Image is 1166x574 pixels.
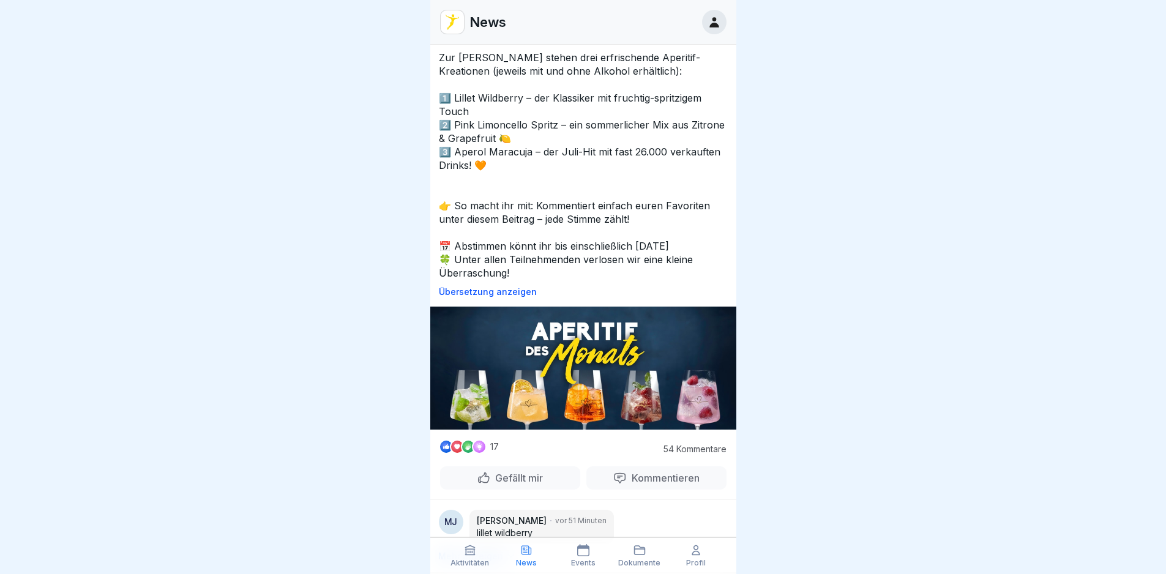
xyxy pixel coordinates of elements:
p: Übersetzung anzeigen [439,287,728,297]
p: Aktivitäten [450,559,489,567]
img: vd4jgc378hxa8p7qw0fvrl7x.png [441,10,464,34]
p: Events [571,559,596,567]
p: Profil [686,559,706,567]
p: Dokumente [618,559,660,567]
div: MJ [439,510,463,534]
img: Post Image [430,307,736,430]
p: vor 51 Minuten [555,515,607,526]
p: lillet wildberry [477,527,607,539]
p: 17 [490,442,499,452]
p: Gefällt mir [490,472,543,484]
p: News [469,14,506,30]
p: [PERSON_NAME] [477,515,547,527]
p: News [516,559,537,567]
p: 54 Kommentare [659,444,727,454]
p: Kommentieren [627,472,700,484]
